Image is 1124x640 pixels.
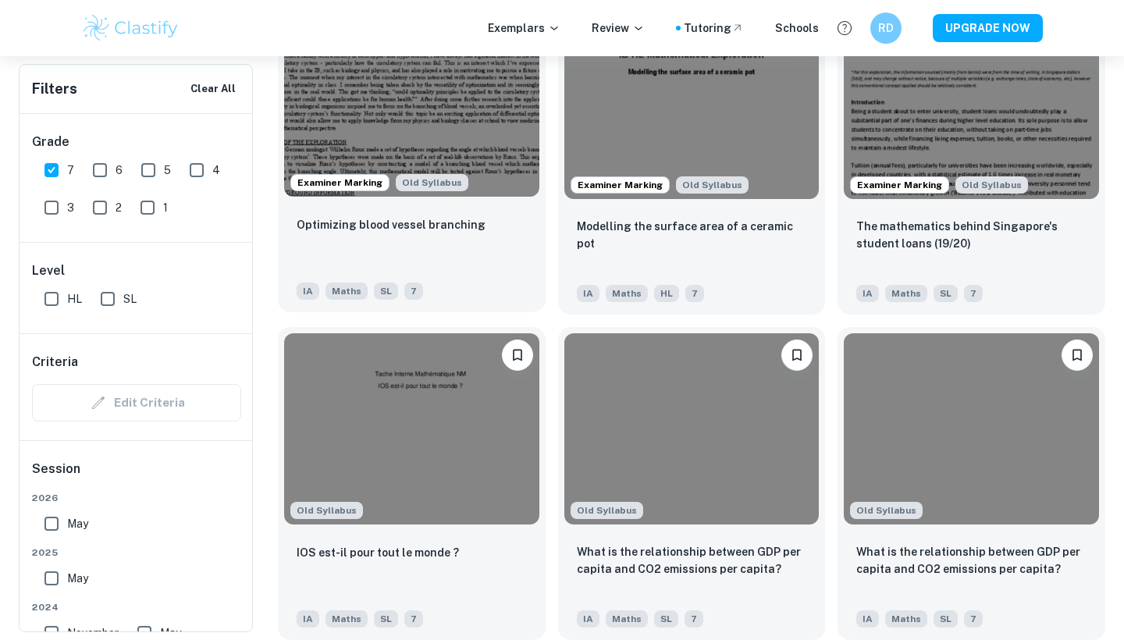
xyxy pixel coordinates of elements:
[502,340,533,371] button: Bookmark
[123,290,137,308] span: SL
[32,460,241,491] h6: Session
[1062,340,1093,371] button: Bookmark
[187,77,240,101] button: Clear All
[885,285,927,302] span: Maths
[856,218,1087,252] p: The mathematics behind Singapore's student loans (19/20)
[571,502,643,519] span: Old Syllabus
[67,570,88,587] span: May
[577,610,599,628] span: IA
[32,491,241,505] span: 2026
[885,610,927,628] span: Maths
[955,176,1028,194] span: Old Syllabus
[877,20,895,37] h6: RD
[297,216,486,233] p: Optimizing blood vessel branching
[278,327,546,640] a: Although this IA is written for the old math syllabus (last exam in November 2020), the current I...
[558,327,826,640] a: Although this IA is written for the old math syllabus (last exam in November 2020), the current I...
[577,543,807,578] p: What is the relationship between GDP per capita and CO2 emissions per capita?
[564,333,820,524] img: Maths IA example thumbnail: What is the relationship between GDP per
[676,176,749,194] span: Old Syllabus
[67,290,82,308] span: HL
[844,333,1099,524] img: Maths IA example thumbnail: What is the relationship between GDP per
[606,610,648,628] span: Maths
[325,610,368,628] span: Maths
[558,2,826,315] a: Examiner MarkingAlthough this IA is written for the old math syllabus (last exam in November 2020...
[32,353,78,372] h6: Criteria
[32,261,241,280] h6: Level
[396,174,468,191] div: Although this IA is written for the old math syllabus (last exam in November 2020), the current I...
[284,5,539,197] img: Maths IA example thumbnail: Optimizing blood vessel branching
[933,14,1043,42] button: UPGRADE NOW
[32,600,241,614] span: 2024
[278,2,546,315] a: Examiner MarkingAlthough this IA is written for the old math syllabus (last exam in November 2020...
[781,340,813,371] button: Bookmark
[934,285,958,302] span: SL
[564,8,820,199] img: Maths IA example thumbnail: Modelling the surface area of a ceramic
[32,384,241,421] div: Criteria filters are unavailable when searching by topic
[212,162,220,179] span: 4
[396,174,468,191] span: Old Syllabus
[685,610,703,628] span: 7
[844,8,1099,199] img: Maths IA example thumbnail: The mathematics behind Singapore's stude
[290,502,363,519] span: Old Syllabus
[850,502,923,519] div: Although this IA is written for the old math syllabus (last exam in November 2020), the current I...
[964,285,983,302] span: 7
[488,20,560,37] p: Exemplars
[116,162,123,179] span: 6
[838,2,1105,315] a: Examiner MarkingAlthough this IA is written for the old math syllabus (last exam in November 2020...
[856,610,879,628] span: IA
[654,610,678,628] span: SL
[654,285,679,302] span: HL
[851,178,948,192] span: Examiner Marking
[32,546,241,560] span: 2025
[67,515,88,532] span: May
[856,285,879,302] span: IA
[404,283,423,300] span: 7
[577,218,807,252] p: Modelling the surface area of a ceramic pot
[164,162,171,179] span: 5
[325,283,368,300] span: Maths
[964,610,983,628] span: 7
[32,78,77,100] h6: Filters
[856,543,1087,578] p: What is the relationship between GDP per capita and CO2 emissions per capita?
[404,610,423,628] span: 7
[163,199,168,216] span: 1
[291,176,389,190] span: Examiner Marking
[297,544,459,561] p: IOS est-il pour tout le monde ?
[67,199,74,216] span: 3
[775,20,819,37] a: Schools
[374,283,398,300] span: SL
[32,133,241,151] h6: Grade
[81,12,180,44] img: Clastify logo
[374,610,398,628] span: SL
[606,285,648,302] span: Maths
[284,333,539,524] img: Maths IA example thumbnail: IOS est-il pour tout le monde ?
[870,12,902,44] button: RD
[571,178,669,192] span: Examiner Marking
[297,610,319,628] span: IA
[571,502,643,519] div: Although this IA is written for the old math syllabus (last exam in November 2020), the current I...
[592,20,645,37] p: Review
[676,176,749,194] div: Although this IA is written for the old math syllabus (last exam in November 2020), the current I...
[577,285,599,302] span: IA
[684,20,744,37] a: Tutoring
[67,162,74,179] span: 7
[290,502,363,519] div: Although this IA is written for the old math syllabus (last exam in November 2020), the current I...
[831,15,858,41] button: Help and Feedback
[297,283,319,300] span: IA
[850,502,923,519] span: Old Syllabus
[955,176,1028,194] div: Although this IA is written for the old math syllabus (last exam in November 2020), the current I...
[116,199,122,216] span: 2
[934,610,958,628] span: SL
[685,285,704,302] span: 7
[838,327,1105,640] a: Although this IA is written for the old math syllabus (last exam in November 2020), the current I...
